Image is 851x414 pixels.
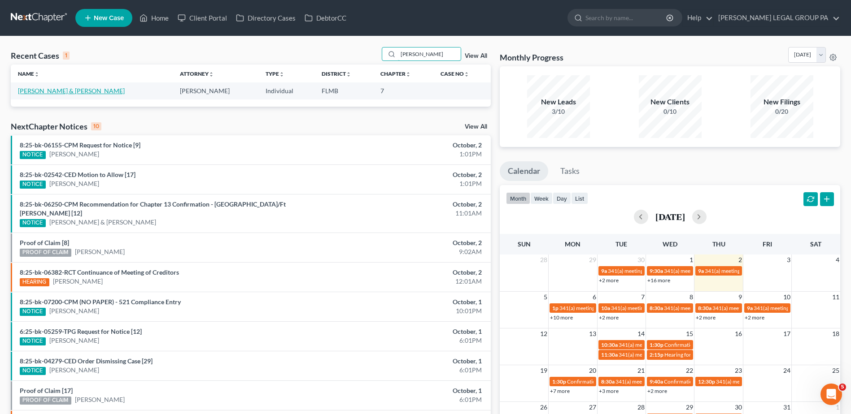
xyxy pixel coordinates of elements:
span: Sun [518,240,531,248]
span: 25 [831,365,840,376]
a: View All [465,53,487,59]
div: NOTICE [20,367,46,375]
span: 11:30a [601,351,618,358]
a: [PERSON_NAME] LEGAL GROUP PA [714,10,840,26]
h3: Monthly Progress [500,52,563,63]
a: Attorneyunfold_more [180,70,214,77]
a: [PERSON_NAME] [49,336,99,345]
a: Calendar [500,161,548,181]
i: unfold_more [279,72,284,77]
div: NOTICE [20,219,46,227]
a: Typeunfold_more [266,70,284,77]
span: 29 [685,402,694,413]
span: Fri [763,240,772,248]
span: 28 [637,402,646,413]
span: 341(a) meeting for [PERSON_NAME] [611,305,698,311]
span: 8:30a [698,305,711,311]
span: 30 [637,254,646,265]
div: October, 2 [334,141,482,150]
td: 7 [373,82,433,99]
span: 2:15p [650,351,663,358]
span: 341(a) meeting for [PERSON_NAME] & [PERSON_NAME] [619,351,753,358]
a: [PERSON_NAME] [49,150,99,159]
span: 23 [734,365,743,376]
span: 1:30p [650,341,663,348]
span: 20 [588,365,597,376]
a: Case Nounfold_more [441,70,469,77]
span: 9a [601,267,607,274]
span: 31 [782,402,791,413]
span: 9 [738,292,743,302]
span: 7 [640,292,646,302]
span: 30 [734,402,743,413]
span: 8:30a [650,305,663,311]
a: Proof of Claim [17] [20,387,73,394]
span: 8 [689,292,694,302]
span: 24 [782,365,791,376]
span: Confirmation hearing for [PERSON_NAME] [567,378,669,385]
div: 12:01AM [334,277,482,286]
span: 5 [839,384,846,391]
a: 8:25-bk-02542-CED Motion to Allow [17] [20,171,135,178]
div: PROOF OF CLAIM [20,397,71,405]
a: 8:25-bk-04279-CED Order Dismissing Case [29] [20,357,153,365]
a: +10 more [550,314,573,321]
i: unfold_more [346,72,351,77]
span: 341(a) meeting for [PERSON_NAME] [615,378,702,385]
div: October, 1 [334,327,482,336]
span: 1 [835,402,840,413]
span: 29 [588,254,597,265]
div: PROOF OF CLAIM [20,249,71,257]
a: +3 more [599,388,619,394]
button: list [571,192,588,204]
a: 8:25-bk-06250-CPM Recommendation for Chapter 13 Confirmation - [GEOGRAPHIC_DATA]/Ft [PERSON_NAME]... [20,200,286,217]
button: week [530,192,553,204]
span: 9:30a [650,267,663,274]
div: Recent Cases [11,50,70,61]
a: Proof of Claim [8] [20,239,69,246]
a: 8:25-bk-06155-CPM Request for Notice [9] [20,141,140,149]
div: NOTICE [20,337,46,345]
span: 13 [588,328,597,339]
a: Tasks [552,161,588,181]
a: Client Portal [173,10,231,26]
a: [PERSON_NAME] & [PERSON_NAME] [18,87,125,95]
div: HEARING [20,278,49,286]
span: 341(a) meeting for [PERSON_NAME] [705,267,791,274]
span: 341(a) meeting for [PERSON_NAME] [608,267,694,274]
a: [PERSON_NAME] & [PERSON_NAME] [49,218,156,227]
a: 8:25-bk-07200-CPM (NO PAPER) - 521 Compliance Entry [20,298,181,306]
span: 18 [831,328,840,339]
a: +7 more [550,388,570,394]
a: +2 more [599,314,619,321]
a: [PERSON_NAME] [49,366,99,375]
span: 11 [831,292,840,302]
a: [PERSON_NAME] [75,247,125,256]
div: 11:01AM [334,209,482,218]
div: 6:01PM [334,336,482,345]
span: Hearing for [PERSON_NAME] [664,351,734,358]
div: New Leads [527,97,590,107]
i: unfold_more [209,72,214,77]
a: +2 more [696,314,716,321]
a: +2 more [745,314,764,321]
span: Wed [663,240,677,248]
div: October, 2 [334,268,482,277]
div: 6:01PM [334,395,482,404]
div: October, 2 [334,238,482,247]
span: 12:30p [698,378,715,385]
a: DebtorCC [300,10,351,26]
span: 9a [747,305,753,311]
a: [PERSON_NAME] [75,395,125,404]
span: 1:30p [552,378,566,385]
span: Tue [615,240,627,248]
span: 28 [539,254,548,265]
div: 3/10 [527,107,590,116]
div: 1:01PM [334,150,482,159]
div: 10:01PM [334,306,482,315]
div: NOTICE [20,181,46,189]
a: [PERSON_NAME] [53,277,103,286]
span: 341(a) meeting for [PERSON_NAME] [664,305,751,311]
div: October, 2 [334,170,482,179]
button: month [506,192,530,204]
